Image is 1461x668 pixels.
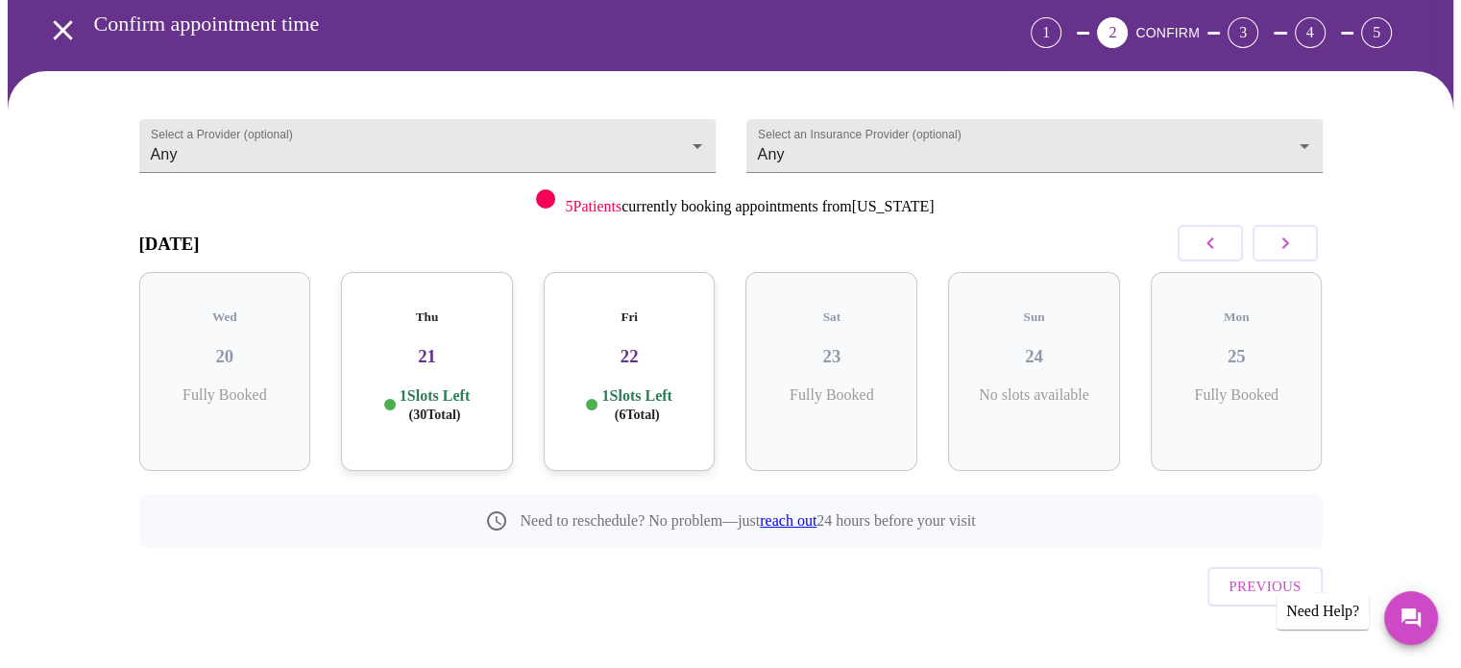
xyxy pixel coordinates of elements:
[746,119,1323,173] div: Any
[761,309,902,325] h5: Sat
[565,198,621,214] span: 5 Patients
[155,309,296,325] h5: Wed
[35,2,91,59] button: open drawer
[559,346,700,367] h3: 22
[559,309,700,325] h5: Fri
[963,346,1105,367] h3: 24
[1295,17,1326,48] div: 4
[1097,17,1128,48] div: 2
[1166,386,1307,404] p: Fully Booked
[761,386,902,404] p: Fully Booked
[1229,574,1301,599] span: Previous
[356,346,498,367] h3: 21
[601,386,671,424] p: 1 Slots Left
[1384,591,1438,645] button: Messages
[1166,309,1307,325] h5: Mon
[963,309,1105,325] h5: Sun
[1031,17,1061,48] div: 1
[1166,346,1307,367] h3: 25
[356,309,498,325] h5: Thu
[761,346,902,367] h3: 23
[1277,593,1369,630] div: Need Help?
[400,386,470,424] p: 1 Slots Left
[1361,17,1392,48] div: 5
[1207,567,1322,606] button: Previous
[139,234,200,255] h3: [DATE]
[615,408,660,422] span: ( 6 Total)
[1228,17,1258,48] div: 3
[94,12,924,37] h3: Confirm appointment time
[520,512,975,530] p: Need to reschedule? No problem—just 24 hours before your visit
[139,119,716,173] div: Any
[409,408,461,422] span: ( 30 Total)
[155,346,296,367] h3: 20
[963,386,1105,404] p: No slots available
[760,512,816,529] a: reach out
[1135,25,1199,40] span: CONFIRM
[565,198,934,215] p: currently booking appointments from [US_STATE]
[155,386,296,404] p: Fully Booked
